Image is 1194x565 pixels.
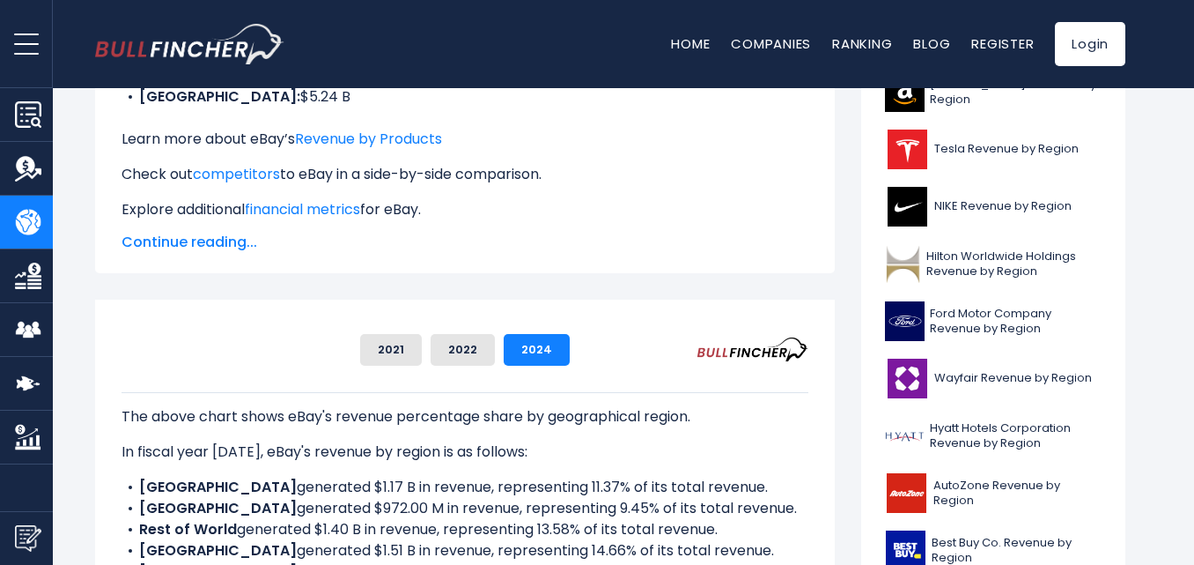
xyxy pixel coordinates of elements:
img: AZO logo [885,473,928,513]
p: Explore additional for eBay. [122,199,808,220]
a: [DOMAIN_NAME] Revenue by Region [874,68,1112,116]
a: Ranking [832,34,892,53]
img: W logo [885,359,929,398]
li: generated $1.40 B in revenue, representing 13.58% of its total revenue. [122,519,808,540]
a: Go to homepage [95,24,284,64]
a: Revenue by Products [295,129,442,149]
p: The above chart shows eBay's revenue percentage share by geographical region. [122,406,808,427]
a: Blog [913,34,950,53]
a: Register [971,34,1034,53]
a: Ford Motor Company Revenue by Region [874,297,1112,346]
li: generated $1.51 B in revenue, representing 14.66% of its total revenue. [122,540,808,561]
button: 2024 [504,334,570,366]
a: Home [671,34,710,53]
b: [GEOGRAPHIC_DATA] [139,477,297,497]
span: NIKE Revenue by Region [934,199,1072,214]
li: $5.24 B [122,86,808,108]
span: Wayfair Revenue by Region [934,371,1092,386]
img: TSLA logo [885,130,929,169]
span: AutoZone Revenue by Region [933,479,1102,509]
a: financial metrics [245,199,360,219]
span: [DOMAIN_NAME] Revenue by Region [930,78,1102,108]
li: generated $1.17 B in revenue, representing 11.37% of its total revenue. [122,477,808,498]
p: Learn more about eBay’s [122,129,808,150]
button: 2022 [431,334,495,366]
img: F logo [885,301,925,341]
a: competitors [193,164,280,184]
a: AutoZone Revenue by Region [874,469,1112,517]
span: Ford Motor Company Revenue by Region [930,307,1102,337]
b: Rest of World [139,519,237,539]
a: NIKE Revenue by Region [874,182,1112,231]
b: [GEOGRAPHIC_DATA]: [139,86,300,107]
img: AMZN logo [885,72,925,112]
p: In fiscal year [DATE], eBay's revenue by region is as follows: [122,442,808,463]
p: Check out to eBay in a side-by-side comparison. [122,164,808,185]
img: bullfincher logo [95,24,284,64]
span: Continue reading... [122,232,808,253]
span: Tesla Revenue by Region [934,142,1079,157]
a: Wayfair Revenue by Region [874,354,1112,403]
span: Hyatt Hotels Corporation Revenue by Region [930,421,1102,451]
li: generated $972.00 M in revenue, representing 9.45% of its total revenue. [122,498,808,519]
a: Tesla Revenue by Region [874,125,1112,174]
a: Hilton Worldwide Holdings Revenue by Region [874,240,1112,288]
b: [GEOGRAPHIC_DATA] [139,540,297,561]
b: [GEOGRAPHIC_DATA] [139,498,297,518]
img: HLT logo [885,244,921,284]
a: Login [1055,22,1125,66]
button: 2021 [360,334,422,366]
a: Companies [731,34,811,53]
span: Hilton Worldwide Holdings Revenue by Region [926,249,1102,279]
img: H logo [885,416,925,456]
a: Hyatt Hotels Corporation Revenue by Region [874,412,1112,460]
img: NKE logo [885,187,929,227]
